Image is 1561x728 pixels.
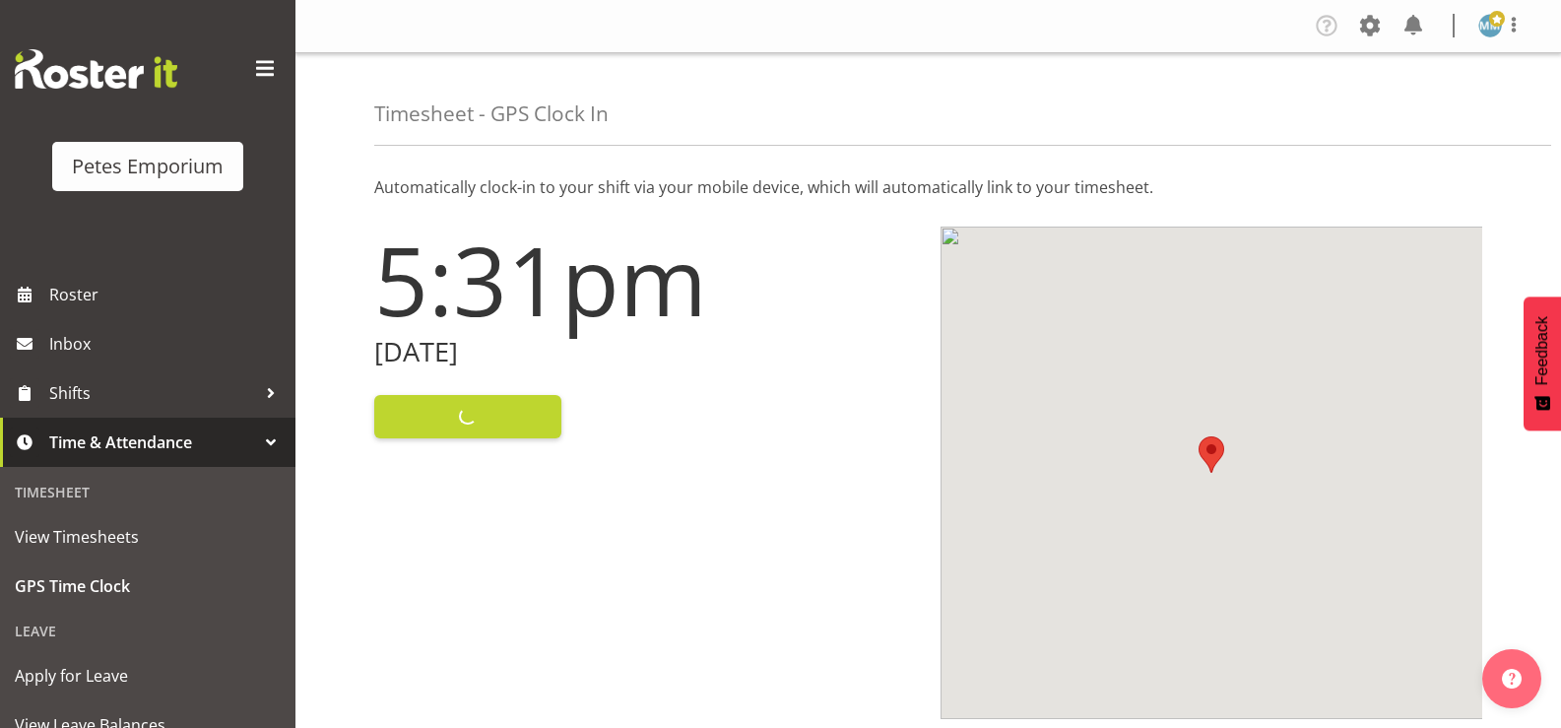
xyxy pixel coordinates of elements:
[1502,669,1522,689] img: help-xxl-2.png
[49,378,256,408] span: Shifts
[49,329,286,359] span: Inbox
[15,571,281,601] span: GPS Time Clock
[5,562,291,611] a: GPS Time Clock
[5,472,291,512] div: Timesheet
[1478,14,1502,37] img: mandy-mosley3858.jpg
[1524,297,1561,430] button: Feedback - Show survey
[5,512,291,562] a: View Timesheets
[5,611,291,651] div: Leave
[49,280,286,309] span: Roster
[5,651,291,700] a: Apply for Leave
[49,428,256,457] span: Time & Attendance
[72,152,224,181] div: Petes Emporium
[15,49,177,89] img: Rosterit website logo
[374,337,917,367] h2: [DATE]
[15,661,281,691] span: Apply for Leave
[1533,316,1551,385] span: Feedback
[374,227,917,333] h1: 5:31pm
[374,175,1482,199] p: Automatically clock-in to your shift via your mobile device, which will automatically link to you...
[374,102,609,125] h4: Timesheet - GPS Clock In
[15,522,281,552] span: View Timesheets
